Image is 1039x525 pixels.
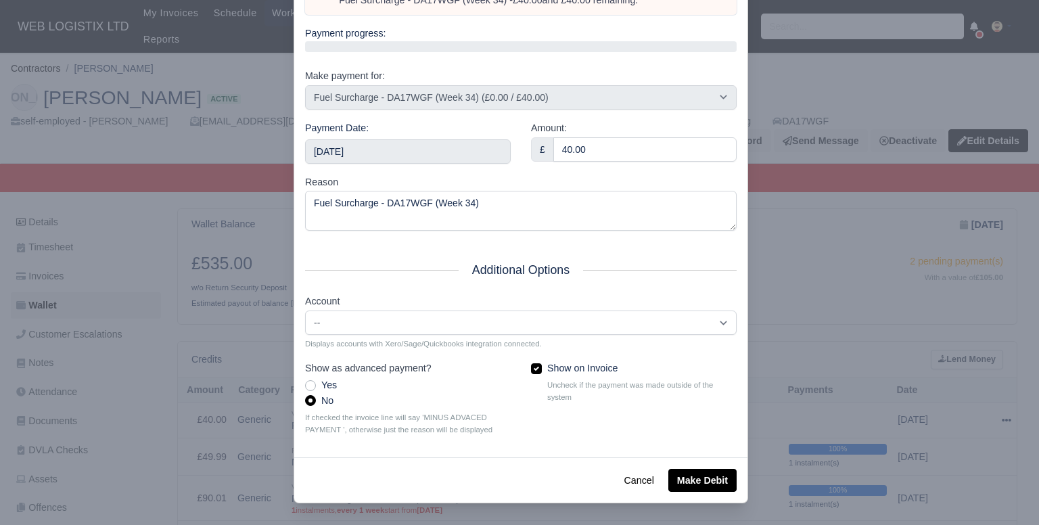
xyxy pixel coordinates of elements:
small: Displays accounts with Xero/Sage/Quickbooks integration connected. [305,338,737,350]
label: Make payment for: [305,68,385,84]
div: Payment progress: [305,26,737,52]
label: Yes [321,378,337,393]
label: Account [305,294,340,309]
label: Reason [305,175,338,190]
small: Uncheck if the payment was made outside of the system [547,379,737,403]
iframe: Chat Widget [971,460,1039,525]
small: If checked the invoice line will say 'MINUS ADVACED PAYMENT ', otherwise just the reason will be ... [305,411,511,436]
label: Payment Date: [305,120,369,136]
label: No [321,393,333,409]
label: Show as advanced payment? [305,361,432,376]
label: Amount: [531,120,567,136]
button: Make Debit [668,469,737,492]
input: Use the arrow keys to pick a date [305,139,511,164]
label: Show on Invoice [547,361,618,376]
h5: Additional Options [305,263,737,277]
input: 0.00 [553,137,737,162]
button: Cancel [616,469,663,492]
div: £ [531,137,554,162]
